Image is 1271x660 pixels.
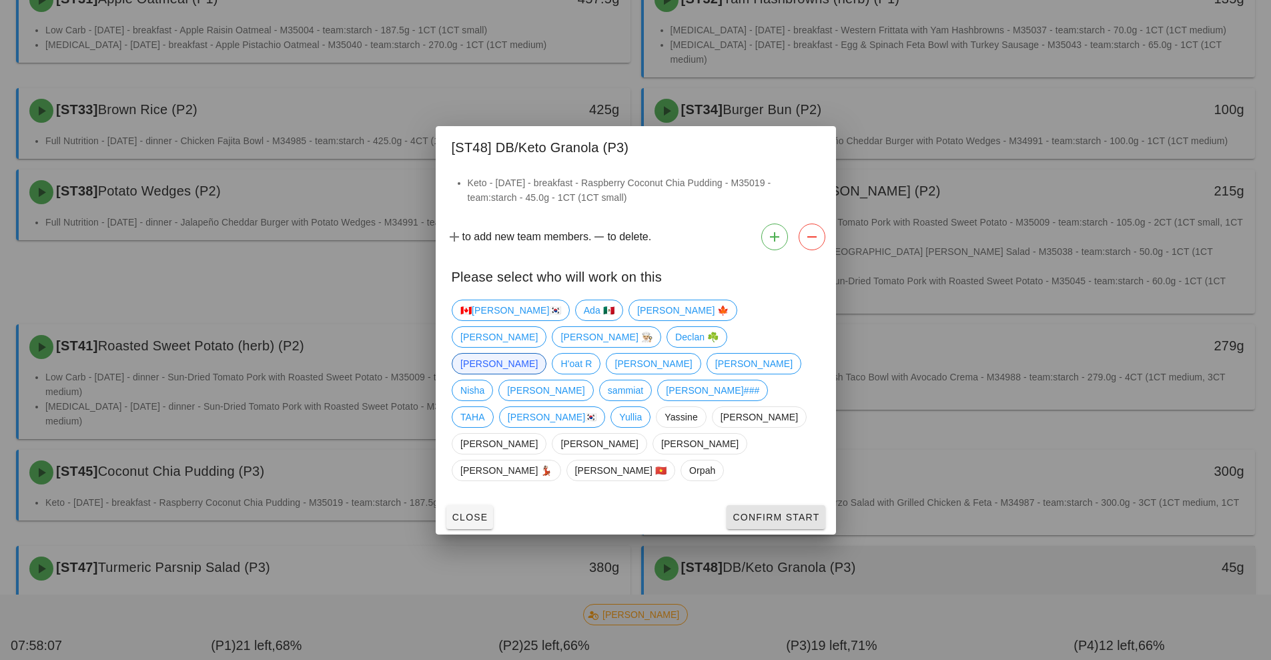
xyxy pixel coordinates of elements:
span: TAHA [460,407,485,427]
span: [PERSON_NAME]🇰🇷 [507,407,596,427]
span: [PERSON_NAME] 💃🏽 [460,460,552,480]
span: [PERSON_NAME] [720,407,797,427]
span: [PERSON_NAME] [507,380,584,400]
li: Keto - [DATE] - breakfast - Raspberry Coconut Chia Pudding - M35019 - team:starch - 45.0g - 1CT (... [468,176,820,205]
div: [ST48] DB/Keto Granola (P3) [436,126,836,165]
span: Confirm Start [732,512,819,523]
span: [PERSON_NAME] [560,434,638,454]
span: [PERSON_NAME] 🍁 [637,300,729,320]
button: Confirm Start [727,505,825,529]
span: [PERSON_NAME] [460,327,538,347]
button: Close [446,505,494,529]
span: [PERSON_NAME] [715,354,792,374]
span: [PERSON_NAME]### [666,380,759,400]
div: Please select who will work on this [436,256,836,294]
span: Orpah [689,460,715,480]
span: Declan ☘️ [675,327,718,347]
span: 🇨🇦[PERSON_NAME]🇰🇷 [460,300,561,320]
span: [PERSON_NAME] [460,354,538,374]
span: Nisha [460,380,484,400]
span: [PERSON_NAME] 🇻🇳 [574,460,667,480]
span: Ada 🇲🇽 [583,300,614,320]
span: Yassine [665,407,697,427]
span: sammiat [607,380,643,400]
span: [PERSON_NAME] [661,434,738,454]
span: H'oat R [560,354,592,374]
span: Yullia [619,407,642,427]
div: to add new team members. to delete. [436,218,836,256]
span: [PERSON_NAME] [614,354,692,374]
span: [PERSON_NAME] [460,434,538,454]
span: Close [452,512,488,523]
span: [PERSON_NAME] 👨🏼‍🍳 [560,327,653,347]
